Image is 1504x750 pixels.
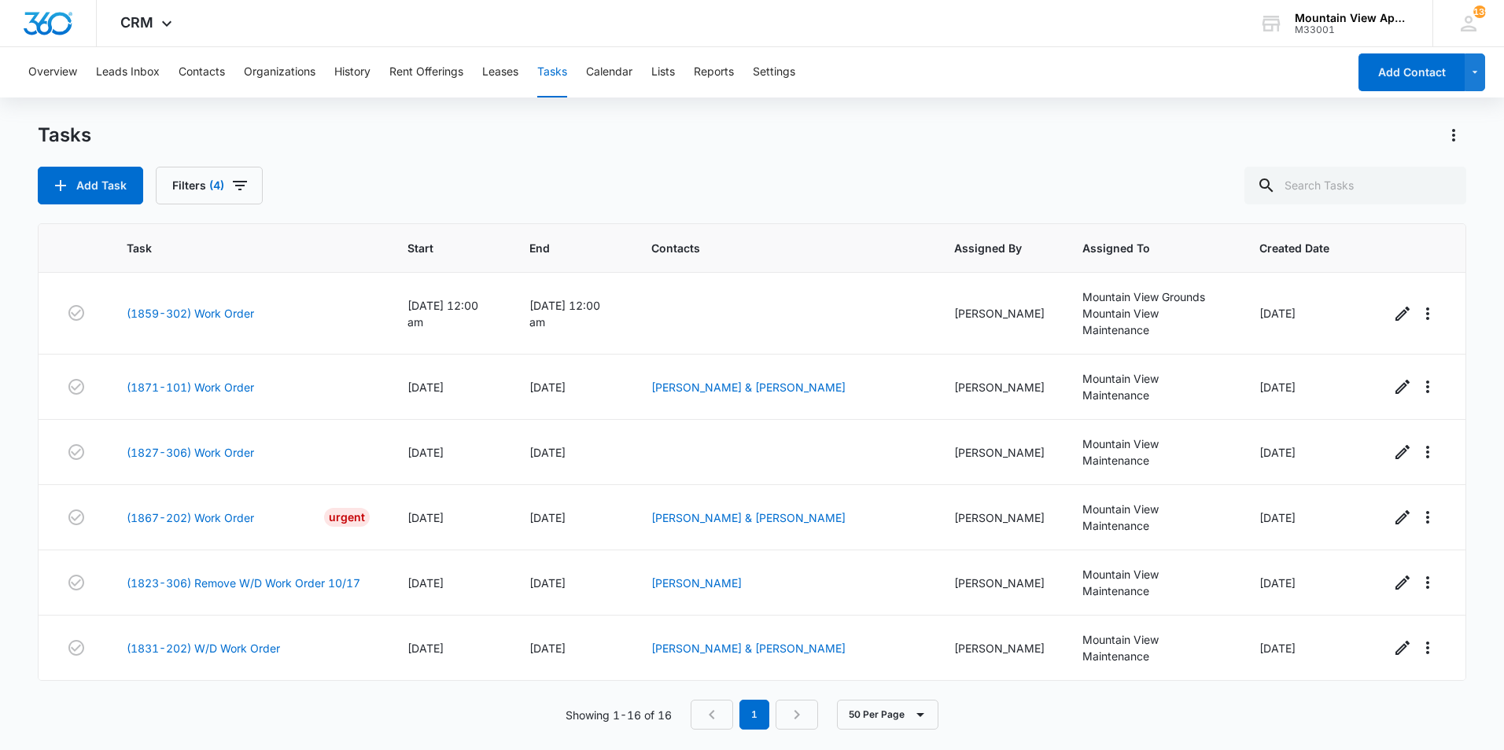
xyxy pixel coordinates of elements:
[244,47,315,97] button: Organizations
[537,47,567,97] button: Tasks
[127,240,347,256] span: Task
[28,47,77,97] button: Overview
[651,576,742,590] a: [PERSON_NAME]
[1259,307,1296,320] span: [DATE]
[1473,6,1486,18] span: 139
[1259,576,1296,590] span: [DATE]
[1082,436,1222,469] div: Mountain View Maintenance
[1259,511,1296,524] span: [DATE]
[209,180,224,191] span: (4)
[407,576,444,590] span: [DATE]
[96,47,160,97] button: Leads Inbox
[1295,24,1410,35] div: account id
[651,511,846,524] a: [PERSON_NAME] & [PERSON_NAME]
[651,240,894,256] span: Contacts
[954,240,1022,256] span: Assigned By
[482,47,518,97] button: Leases
[651,642,846,655] a: [PERSON_NAME] & [PERSON_NAME]
[407,511,444,524] span: [DATE]
[954,575,1045,591] div: [PERSON_NAME]
[566,707,672,723] p: Showing 1-16 of 16
[1473,6,1486,18] div: notifications count
[954,305,1045,322] div: [PERSON_NAME]
[120,14,153,31] span: CRM
[1259,446,1296,459] span: [DATE]
[529,576,566,590] span: [DATE]
[407,240,469,256] span: Start
[324,508,370,527] div: Urgent
[127,640,280,656] a: (1831-202) W/D Work Order
[1244,167,1466,204] input: Search Tasks
[651,47,675,97] button: Lists
[1358,53,1465,91] button: Add Contact
[954,379,1045,395] div: [PERSON_NAME]
[1082,370,1222,403] div: Mountain View Maintenance
[407,446,444,459] span: [DATE]
[389,47,463,97] button: Rent Offerings
[1082,289,1222,305] div: Mountain View Grounds
[691,700,818,730] nav: Pagination
[127,305,254,322] a: (1859-302) Work Order
[954,640,1045,656] div: [PERSON_NAME]
[1082,631,1222,664] div: Mountain View Maintenance
[179,47,225,97] button: Contacts
[38,123,91,147] h1: Tasks
[753,47,795,97] button: Settings
[1082,240,1199,256] span: Assigned To
[407,381,444,394] span: [DATE]
[837,700,938,730] button: 50 Per Page
[954,509,1045,526] div: [PERSON_NAME]
[127,575,360,591] a: (1823-306) Remove W/D Work Order 10/17
[651,381,846,394] a: [PERSON_NAME] & [PERSON_NAME]
[127,509,254,526] a: (1867-202) Work Order
[127,379,254,395] a: (1871-101) Work Order
[529,511,566,524] span: [DATE]
[334,47,370,97] button: History
[407,299,478,329] span: [DATE] 12:00 am
[156,167,263,204] button: Filters(4)
[1082,305,1222,338] div: Mountain View Maintenance
[1441,123,1466,148] button: Actions
[127,444,254,461] a: (1827-306) Work Order
[1259,240,1329,256] span: Created Date
[529,446,566,459] span: [DATE]
[1259,381,1296,394] span: [DATE]
[529,381,566,394] span: [DATE]
[739,700,769,730] em: 1
[586,47,632,97] button: Calendar
[954,444,1045,461] div: [PERSON_NAME]
[407,642,444,655] span: [DATE]
[529,299,600,329] span: [DATE] 12:00 am
[1295,12,1410,24] div: account name
[1082,501,1222,534] div: Mountain View Maintenance
[1259,642,1296,655] span: [DATE]
[1082,566,1222,599] div: Mountain View Maintenance
[529,642,566,655] span: [DATE]
[694,47,734,97] button: Reports
[38,167,143,204] button: Add Task
[529,240,590,256] span: End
